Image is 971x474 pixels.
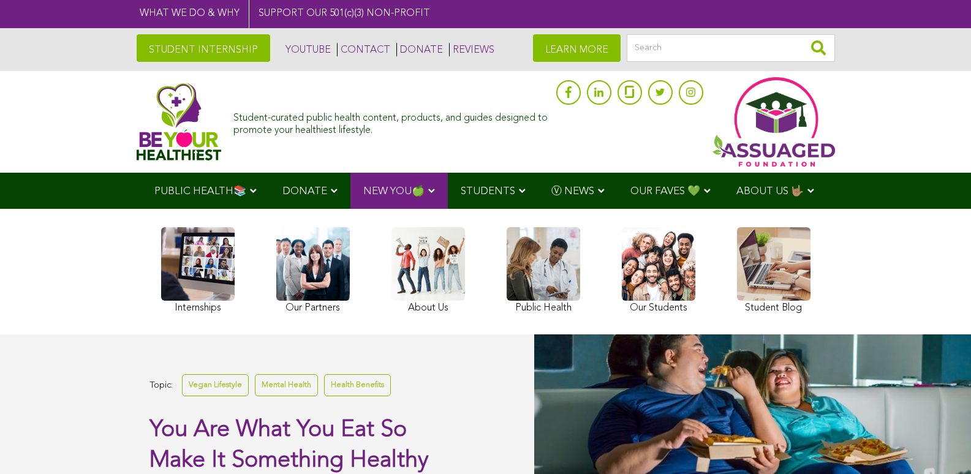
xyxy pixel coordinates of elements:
[910,415,971,474] iframe: Chat Widget
[363,186,425,197] span: NEW YOU🍏
[712,77,835,167] img: Assuaged App
[149,377,173,394] span: Topic:
[396,43,443,56] a: DONATE
[337,43,390,56] a: CONTACT
[461,186,515,197] span: STUDENTS
[149,418,429,472] span: You Are What You Eat So Make It Something Healthy
[324,374,391,396] a: Health Benefits
[154,186,246,197] span: PUBLIC HEALTH📚
[137,173,835,209] div: Navigation Menu
[137,83,222,160] img: Assuaged
[282,186,327,197] span: DONATE
[627,34,835,62] input: Search
[137,34,270,62] a: STUDENT INTERNSHIP
[625,86,633,98] img: glassdoor
[630,186,700,197] span: OUR FAVES 💚
[182,374,249,396] a: Vegan Lifestyle
[533,34,621,62] a: LEARN MORE
[233,107,550,136] div: Student-curated public health content, products, and guides designed to promote your healthiest l...
[736,186,804,197] span: ABOUT US 🤟🏽
[255,374,318,396] a: Mental Health
[449,43,494,56] a: REVIEWS
[282,43,331,56] a: YOUTUBE
[551,186,594,197] span: Ⓥ NEWS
